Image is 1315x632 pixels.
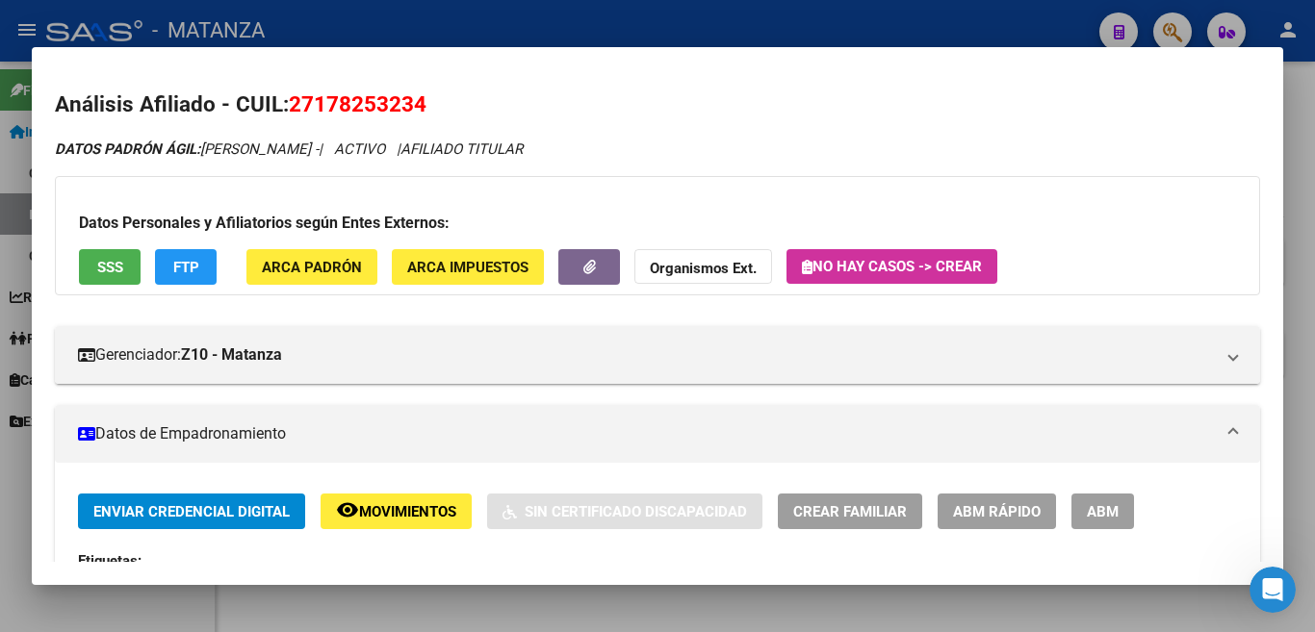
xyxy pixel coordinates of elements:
[173,259,199,276] span: FTP
[336,498,359,521] mat-icon: remove_red_eye
[1071,493,1134,529] button: ABM
[938,493,1056,529] button: ABM Rápido
[78,493,305,529] button: Enviar Credencial Digital
[55,140,200,158] strong: DATOS PADRÓN ÁGIL:
[97,259,123,276] span: SSS
[78,343,1214,367] mat-panel-title: Gerenciador:
[289,91,426,116] span: 27178253234
[786,249,997,284] button: No hay casos -> Crear
[79,249,141,285] button: SSS
[778,493,922,529] button: Crear Familiar
[55,140,523,158] i: | ACTIVO |
[78,422,1214,445] mat-panel-title: Datos de Empadronamiento
[155,249,217,285] button: FTP
[1087,503,1119,520] span: ABM
[93,503,290,520] span: Enviar Credencial Digital
[400,140,523,158] span: AFILIADO TITULAR
[802,258,982,275] span: No hay casos -> Crear
[181,343,282,367] strong: Z10 - Matanza
[79,212,1236,235] h3: Datos Personales y Afiliatorios según Entes Externos:
[78,552,142,569] strong: Etiquetas:
[525,503,747,520] span: Sin Certificado Discapacidad
[793,503,907,520] span: Crear Familiar
[392,249,544,285] button: ARCA Impuestos
[55,88,1260,121] h2: Análisis Afiliado - CUIL:
[407,259,529,276] span: ARCA Impuestos
[262,259,362,276] span: ARCA Padrón
[246,249,377,285] button: ARCA Padrón
[650,260,757,277] strong: Organismos Ext.
[359,503,456,520] span: Movimientos
[321,493,472,529] button: Movimientos
[55,140,319,158] span: [PERSON_NAME] -
[953,503,1041,520] span: ABM Rápido
[55,326,1260,384] mat-expansion-panel-header: Gerenciador:Z10 - Matanza
[55,405,1260,463] mat-expansion-panel-header: Datos de Empadronamiento
[487,493,762,529] button: Sin Certificado Discapacidad
[634,249,772,285] button: Organismos Ext.
[1250,567,1296,613] iframe: Intercom live chat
